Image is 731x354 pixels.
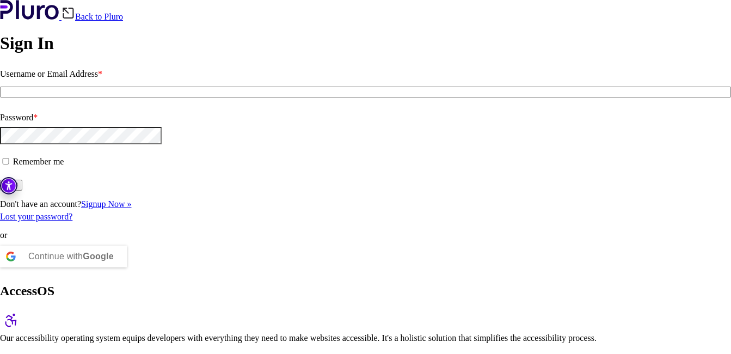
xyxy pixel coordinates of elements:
[81,199,131,209] a: Signup Now »
[2,158,9,165] input: Remember me
[62,7,75,20] img: Back icon
[28,246,114,267] div: Continue with
[62,12,123,21] a: Back to Pluro
[83,252,114,261] b: Google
